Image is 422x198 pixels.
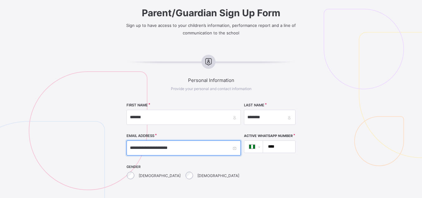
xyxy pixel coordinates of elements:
label: Active WhatsApp Number [244,134,293,138]
span: GENDER [127,165,241,169]
span: Parent/Guardian Sign Up Form [106,7,317,18]
label: [DEMOGRAPHIC_DATA] [197,173,239,178]
span: Provide your personal and contact information [171,86,251,91]
label: FIRST NAME [127,103,148,107]
label: [DEMOGRAPHIC_DATA] [139,173,181,178]
label: EMAIL ADDRESS [127,134,154,138]
span: Sign up to have access to your children’s information, performance report and a line of communica... [126,23,296,35]
span: Personal Information [106,77,317,83]
label: LAST NAME [244,103,264,107]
